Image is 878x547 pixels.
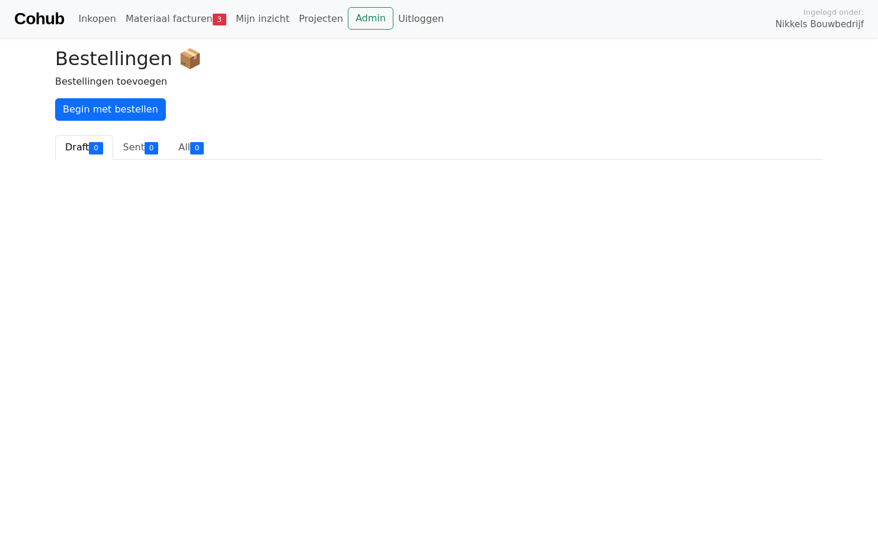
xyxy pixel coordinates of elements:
[14,5,64,33] a: Cohub
[294,7,348,31] a: Projecten
[231,7,294,31] a: Mijn inzicht
[145,142,158,154] div: 0
[121,7,231,31] a: Materiaal facturen3
[113,135,169,160] a: Sent0
[803,7,864,18] span: Ingelogd onder:
[55,75,823,89] p: Bestellingen toevoegen
[168,135,214,160] a: All0
[190,142,204,154] div: 0
[393,7,448,31] a: Uitloggen
[55,47,823,70] h2: Bestellingen 📦
[776,18,864,31] span: Nikkels Bouwbedrijf
[213,14,226,25] span: 3
[348,7,393,30] a: Admin
[55,98,166,121] a: Begin met bestellen
[73,7,120,31] a: Inkopen
[55,135,113,160] a: Draft0
[89,142,102,154] div: 0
